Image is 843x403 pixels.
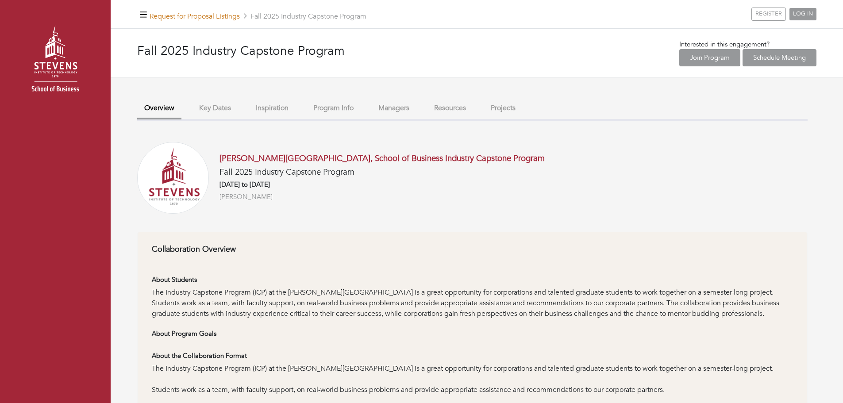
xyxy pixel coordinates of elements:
[679,49,740,66] a: Join Program
[137,142,209,214] img: 2025-04-24%20134207.png
[679,39,816,50] p: Interested in this engagement?
[150,12,366,21] h5: Fall 2025 Industry Capstone Program
[152,276,793,284] h6: About Students
[219,153,545,164] a: [PERSON_NAME][GEOGRAPHIC_DATA], School of Business Industry Capstone Program
[192,99,238,118] button: Key Dates
[789,8,816,20] a: LOG IN
[306,99,361,118] button: Program Info
[743,49,816,66] a: Schedule Meeting
[249,99,296,118] button: Inspiration
[152,330,793,338] h6: About Program Goals
[152,352,793,360] h6: About the Collaboration Format
[152,287,793,319] div: The Industry Capstone Program (ICP) at the [PERSON_NAME][GEOGRAPHIC_DATA] is a great opportunity ...
[152,363,793,384] div: The Industry Capstone Program (ICP) at the [PERSON_NAME][GEOGRAPHIC_DATA] is a great opportunity ...
[219,167,545,177] h5: Fall 2025 Industry Capstone Program
[751,8,786,21] a: REGISTER
[427,99,473,118] button: Resources
[9,15,102,108] img: stevens_logo.png
[484,99,523,118] button: Projects
[150,12,240,21] a: Request for Proposal Listings
[219,180,545,188] h6: [DATE] to [DATE]
[371,99,416,118] button: Managers
[137,99,181,119] button: Overview
[137,44,477,59] h3: Fall 2025 Industry Capstone Program
[219,192,273,202] a: [PERSON_NAME]
[152,245,793,254] h6: Collaboration Overview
